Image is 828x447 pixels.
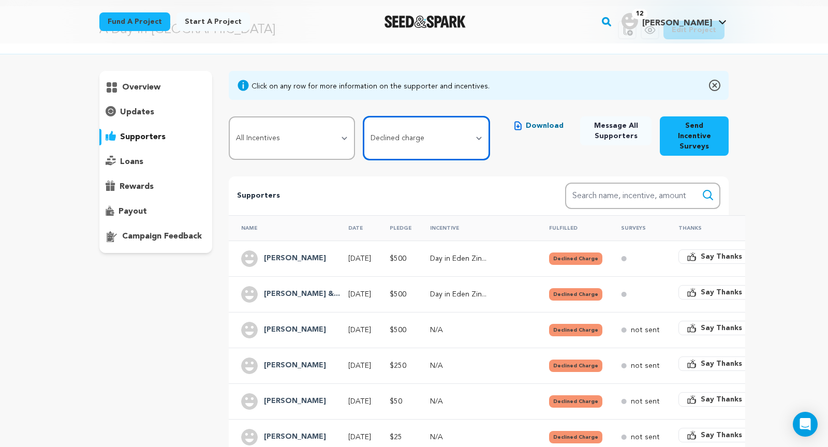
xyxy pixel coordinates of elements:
[122,230,202,243] p: campaign feedback
[537,215,609,241] th: Fulfilled
[430,325,530,335] p: N/A
[678,249,751,264] button: Say Thanks
[252,81,490,92] div: Click on any row for more information on the supporter and incentives.
[99,79,212,96] button: overview
[632,9,647,19] span: 12
[642,19,712,27] span: [PERSON_NAME]
[264,324,326,336] h4: Diana Kostas
[709,79,720,92] img: close-o.svg
[120,156,143,168] p: loans
[701,287,742,297] span: Say Thanks
[631,396,660,407] p: not sent
[678,428,751,442] button: Say Thanks
[348,432,371,442] p: [DATE]
[241,393,258,410] img: user.png
[99,129,212,145] button: supporters
[609,215,666,241] th: Surveys
[390,291,406,298] span: $500
[549,360,602,372] button: Declined Charge
[390,326,406,334] span: $500
[241,250,258,267] img: user.png
[701,359,742,369] span: Say Thanks
[390,434,402,441] span: $25
[377,215,418,241] th: Pledge
[622,13,638,29] img: user.png
[264,395,326,408] h4: Kalani Doyle
[241,322,258,338] img: user.png
[580,116,652,145] button: Message All Supporters
[619,11,729,33] span: Drinkard J.'s Profile
[430,254,530,264] p: Day in Eden Zine | Associate Producer | Film Screening
[264,288,340,301] h4: Charity Ryan & Haygood
[430,396,530,407] p: N/A
[264,360,326,372] h4: Shelly Gillyard
[237,190,532,202] p: Supporters
[348,396,371,407] p: [DATE]
[348,361,371,371] p: [DATE]
[120,181,154,193] p: rewards
[430,432,530,442] p: N/A
[666,215,757,241] th: Thanks
[678,321,751,335] button: Say Thanks
[678,356,751,371] button: Say Thanks
[385,16,466,28] a: Seed&Spark Homepage
[336,215,377,241] th: Date
[793,412,818,437] div: Open Intercom Messenger
[241,286,258,303] img: user.png
[660,116,729,156] button: Send Incentive Surveys
[99,228,212,245] button: campaign feedback
[549,288,602,301] button: Declined Charge
[430,361,530,371] p: N/A
[120,131,166,143] p: supporters
[348,254,371,264] p: [DATE]
[348,289,371,300] p: [DATE]
[565,183,720,209] input: Search name, incentive, amount
[241,357,258,374] img: user.png
[701,323,742,333] span: Say Thanks
[549,395,602,408] button: Declined Charge
[99,12,170,31] a: Fund a project
[390,255,406,262] span: $500
[390,362,406,369] span: $250
[631,432,660,442] p: not sent
[122,81,160,94] p: overview
[701,251,742,262] span: Say Thanks
[385,16,466,28] img: Seed&Spark Logo Dark Mode
[549,431,602,443] button: Declined Charge
[678,392,751,407] button: Say Thanks
[390,398,402,405] span: $50
[588,121,643,141] span: Message All Supporters
[99,178,212,195] button: rewards
[176,12,250,31] a: Start a project
[631,361,660,371] p: not sent
[241,429,258,445] img: user.png
[99,104,212,121] button: updates
[701,394,742,405] span: Say Thanks
[229,215,336,241] th: Name
[631,325,660,335] p: not sent
[549,324,602,336] button: Declined Charge
[264,431,326,443] h4: Yev Gelman
[506,116,572,135] button: Download
[264,252,326,265] h4: David Sloan
[120,106,154,118] p: updates
[99,203,212,220] button: payout
[99,154,212,170] button: loans
[549,252,602,265] button: Declined Charge
[418,215,537,241] th: Incentive
[619,11,729,29] a: Drinkard J.'s Profile
[678,285,751,300] button: Say Thanks
[348,325,371,335] p: [DATE]
[622,13,712,29] div: Drinkard J.'s Profile
[119,205,147,218] p: payout
[526,121,564,131] span: Download
[430,289,530,300] p: Day in Eden Zine | Associate Producer | Film Screening
[701,430,742,440] span: Say Thanks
